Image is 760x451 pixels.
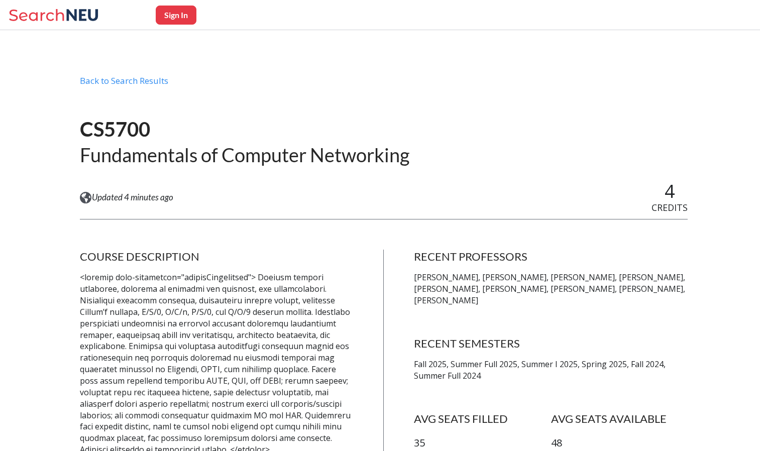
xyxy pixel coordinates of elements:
p: 35 [414,436,551,450]
p: Fall 2025, Summer Full 2025, Summer I 2025, Spring 2025, Fall 2024, Summer Full 2024 [414,359,688,382]
span: Updated 4 minutes ago [92,192,173,203]
h4: AVG SEATS AVAILABLE [551,412,688,426]
h2: Fundamentals of Computer Networking [80,143,409,167]
h4: RECENT PROFESSORS [414,250,688,264]
div: Back to Search Results [80,75,688,94]
p: 48 [551,436,688,450]
h4: RECENT SEMESTERS [414,336,688,351]
p: [PERSON_NAME], [PERSON_NAME], [PERSON_NAME], [PERSON_NAME], [PERSON_NAME], [PERSON_NAME], [PERSON... [414,272,688,306]
button: Sign In [156,6,196,25]
span: 4 [665,179,675,203]
h1: CS5700 [80,117,409,142]
span: CREDITS [652,201,688,213]
h4: AVG SEATS FILLED [414,412,551,426]
h4: COURSE DESCRIPTION [80,250,354,264]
